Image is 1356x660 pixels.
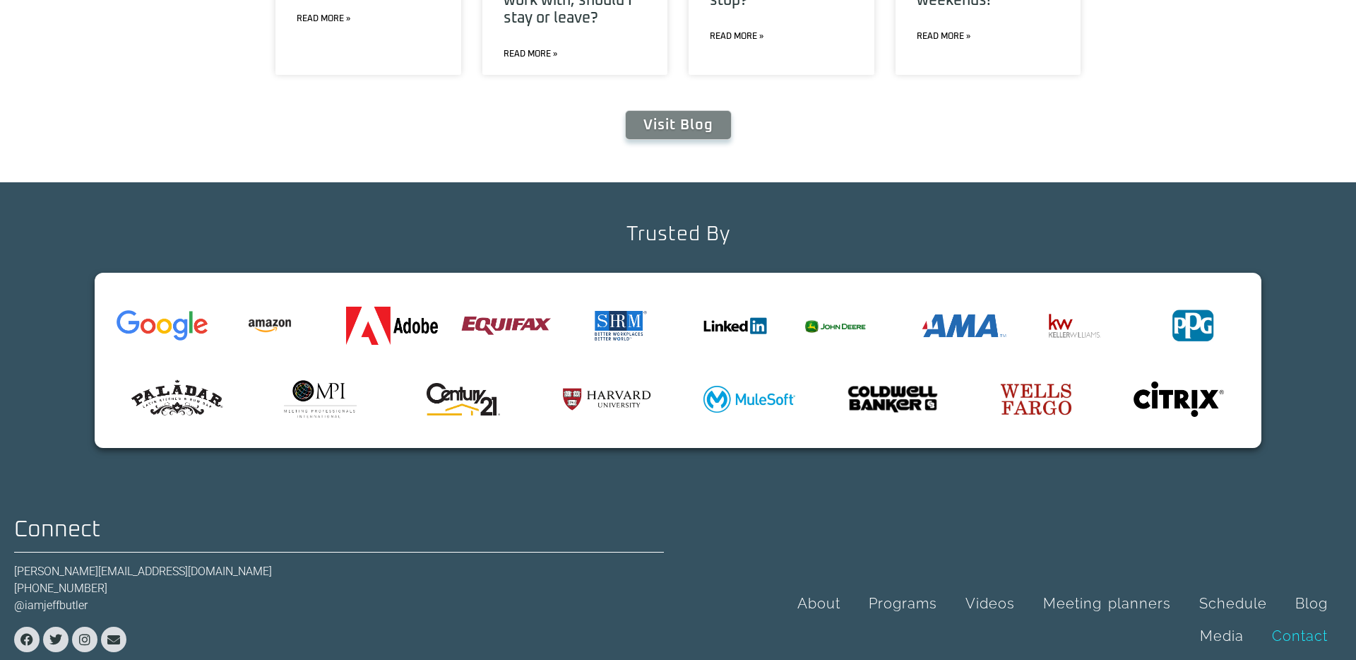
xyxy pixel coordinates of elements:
[625,110,732,140] a: Visit Blog
[14,582,107,595] a: [PHONE_NUMBER]
[951,587,1029,620] a: Videos
[783,587,855,620] a: About
[777,587,1342,652] nav: Menu
[14,565,272,578] a: [PERSON_NAME][EMAIL_ADDRESS][DOMAIN_NAME]
[626,225,730,244] h2: Trusted By
[297,13,350,25] a: Read more about Is Generation Z Really the Poorest Generation?
[14,599,88,612] a: @iamjeffbutler
[1258,620,1342,652] a: Contact
[1185,587,1281,620] a: Schedule
[504,48,557,61] a: Read more about My dad is the CEO of the family business but is impossible to work with, should I...
[710,30,763,43] a: Read more about Coworker [W] keeps hitting on me [M]. How do I tell them to stop?
[917,30,970,43] a: Read more about Help! Manager keeps messaging me on the weekends!
[14,519,664,541] h2: Connect
[1281,587,1342,620] a: Blog
[1029,587,1185,620] a: Meeting planners
[855,587,951,620] a: Programs
[1186,620,1258,652] a: Media
[643,118,713,132] span: Visit Blog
